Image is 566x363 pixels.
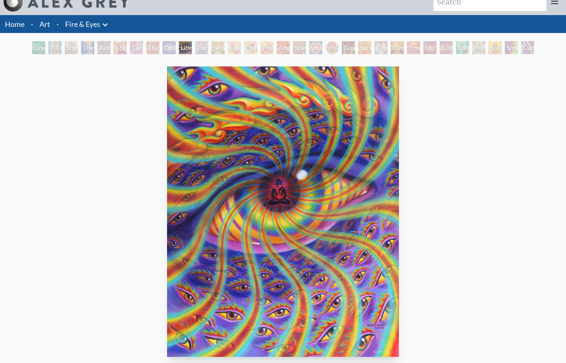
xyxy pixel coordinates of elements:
div: Pillar of Awareness [48,41,62,54]
div: Green Hand [32,41,45,54]
div: Liberation Through Seeing [179,41,192,54]
li: · [28,15,36,33]
div: Angel Skin [277,41,290,54]
div: Higher Vision [472,41,485,54]
div: Psychomicrograph of a Fractal Paisley Cherub Feather Tip [260,41,273,54]
div: Ophanic Eyelash [244,41,257,54]
a: Art [40,18,50,30]
div: Third Eye Tears of Joy [146,41,159,54]
div: Seraphic Transport Docking on the Third Eye [211,41,225,54]
div: Oversoul [391,41,404,54]
div: Guardian of Infinite Vision [342,41,355,54]
div: Shpongled [505,41,518,54]
div: Rainbow Eye Ripple [97,41,110,54]
div: Fractal Eyes [228,41,241,54]
div: Vision Crystal [309,41,322,54]
li: · [53,15,62,33]
div: Aperture [114,41,127,54]
div: Spectral Lotus [293,41,306,54]
div: Collective Vision [163,41,176,54]
a: Home [5,20,24,29]
a: Fire & Eyes [65,18,100,30]
div: Sunyata [358,41,371,54]
div: The Seer [195,41,208,54]
div: Study for the Great Turn [65,41,78,54]
div: Godself [440,41,453,54]
div: Cannafist [456,41,469,54]
div: One [407,41,420,54]
div: Sol Invictus [489,41,502,54]
div: Cosmic Elf [374,41,388,54]
div: Cannabis Sutra [130,41,143,54]
div: The Torch [81,41,94,54]
div: Net of Being [423,41,436,54]
img: Liberation-Through-Seeing-2004-Alex-Grey-watermarked.jpg [167,66,399,357]
div: Cuddle [521,41,534,54]
div: Vision [PERSON_NAME] [326,41,339,54]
